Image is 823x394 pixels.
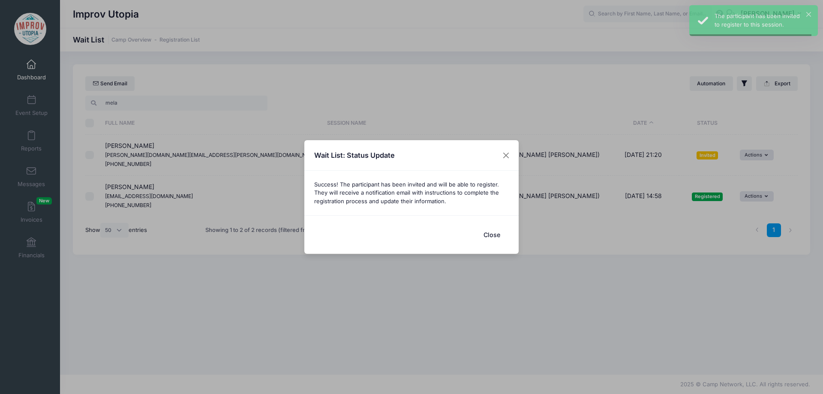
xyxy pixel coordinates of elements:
div: The participant has been invited to register to this session. [715,12,811,29]
button: Close [499,147,514,163]
div: Success! The participant has been invited and will be able to register. They will receive a notif... [304,171,519,215]
button: Close [475,226,509,244]
button: × [806,12,811,17]
h4: Wait List: Status Update [314,150,395,160]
